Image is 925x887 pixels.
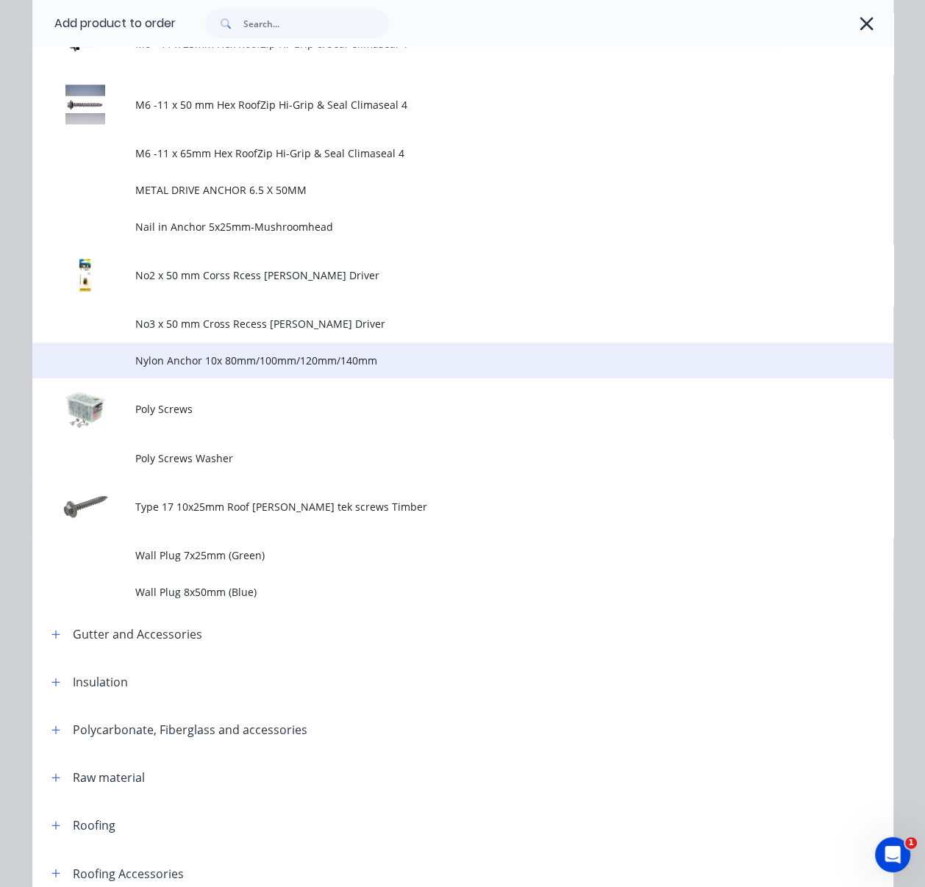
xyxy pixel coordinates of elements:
[135,584,741,600] span: Wall Plug 8x50mm (Blue)
[135,547,741,563] span: Wall Plug 7x25mm (Green)
[135,316,741,331] span: No3 x 50 mm Cross Recess [PERSON_NAME] Driver
[73,673,128,691] div: Insulation
[875,837,910,872] iframe: Intercom live chat
[73,864,184,882] div: Roofing Accessories
[243,9,389,38] input: Search...
[905,837,917,849] span: 1
[135,353,741,368] span: Nylon Anchor 10x 80mm/100mm/120mm/140mm
[135,401,741,417] span: Poly Screws
[135,146,741,161] span: M6 -11 x 65mm Hex RoofZip Hi-Grip & Seal Climaseal 4
[135,219,741,234] span: Nail in Anchor 5x25mm-Mushroomhead
[135,499,741,514] span: Type 17 10x25mm Roof [PERSON_NAME] tek screws Timber
[73,769,145,786] div: Raw material
[135,182,741,198] span: METAL DRIVE ANCHOR 6.5 X 50MM
[73,721,307,739] div: Polycarbonate, Fiberglass and accessories
[135,267,741,283] span: No2 x 50 mm Corss Rcess [PERSON_NAME] Driver
[135,97,741,112] span: M6 -11 x 50 mm Hex RoofZip Hi-Grip & Seal Climaseal 4
[73,625,202,643] div: Gutter and Accessories
[73,816,115,834] div: Roofing
[135,450,741,466] span: Poly Screws Washer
